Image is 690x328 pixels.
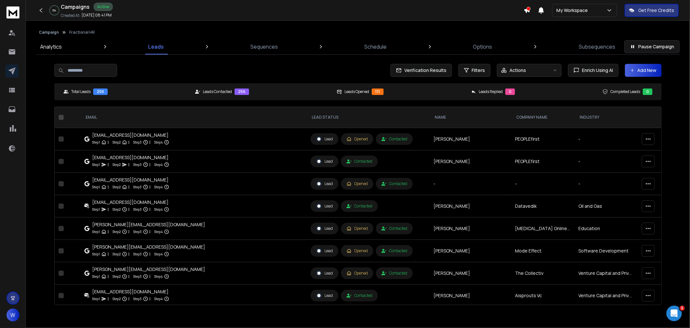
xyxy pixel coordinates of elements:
[575,173,638,195] td: -
[6,87,123,121] div: Recent messageProfile image for RajHi [PERSON_NAME], Perfect—thanks for making the change. Please...
[81,107,307,128] th: EMAIL
[113,206,121,213] p: Step 2
[346,226,368,231] div: Opened
[108,296,109,302] p: |
[111,10,123,22] div: Close
[103,218,113,223] span: Help
[43,202,86,228] button: Messages
[430,262,511,285] td: [PERSON_NAME]
[92,273,100,280] p: Step 1
[430,128,511,150] td: [PERSON_NAME]
[511,262,575,285] td: The Collectiv
[469,39,496,54] a: Options
[575,240,638,262] td: Software Development
[381,271,407,276] div: Contacted
[133,296,142,302] p: Step 3
[149,273,150,280] p: |
[29,103,531,108] span: Hi [PERSON_NAME], Perfect—thanks for making the change. Please give it a little time and let me k...
[92,228,100,235] p: Step 1
[133,139,142,146] p: Step 3
[92,266,205,273] div: [PERSON_NAME][EMAIL_ADDRESS][DOMAIN_NAME]
[13,158,52,165] span: Search for help
[6,6,19,18] img: logo
[92,132,169,138] div: [EMAIL_ADDRESS][DOMAIN_NAME]
[7,97,123,121] div: Profile image for RajHi [PERSON_NAME], Perfect—thanks for making the change. Please give it a lit...
[575,217,638,240] td: Education
[92,161,100,168] p: Step 1
[154,273,163,280] p: Step 4
[154,139,163,146] p: Step 4
[113,139,121,146] p: Step 2
[92,288,169,295] div: [EMAIL_ADDRESS][DOMAIN_NAME]
[94,10,107,23] img: Profile image for Raj
[511,150,575,173] td: PEOPLEfirst
[430,173,511,195] td: -
[13,102,26,115] img: Profile image for Raj
[316,136,333,142] div: Lead
[13,137,108,144] div: We'll be back online later [DATE]
[113,161,121,168] p: Step 2
[511,128,575,150] td: PEOPLEfirst
[154,296,163,302] p: Step 4
[148,43,164,51] p: Leads
[579,67,613,74] span: Enrich Using AI
[625,4,679,17] button: Get Free Credits
[13,192,108,206] div: Navigating Advanced Campaign Options in ReachInbox
[92,244,205,250] div: [PERSON_NAME][EMAIL_ADDRESS][DOMAIN_NAME]
[53,8,56,12] p: 0 %
[346,136,368,142] div: Opened
[568,64,619,77] button: Enrich Using AI
[92,221,205,228] div: [PERSON_NAME][EMAIL_ADDRESS][DOMAIN_NAME]
[108,161,109,168] p: |
[108,273,109,280] p: |
[316,293,333,299] div: Lead
[154,228,163,235] p: Step 4
[203,89,232,94] p: Leads Contacted
[316,248,333,254] div: Lead
[316,270,333,276] div: Lead
[133,184,142,190] p: Step 3
[40,43,62,51] p: Analytics
[511,195,575,217] td: Datavedik
[372,88,384,95] div: 111
[133,273,142,280] p: Step 3
[556,7,590,14] p: My Workspace
[381,226,407,231] div: Contacted
[133,161,142,168] p: Step 3
[149,139,150,146] p: |
[430,150,511,173] td: [PERSON_NAME]
[133,228,142,235] p: Step 3
[575,128,638,150] td: -
[430,195,511,217] td: [PERSON_NAME]
[9,190,120,208] div: Navigating Advanced Campaign Options in ReachInbox
[68,109,86,116] div: • [DATE]
[92,177,169,183] div: [EMAIL_ADDRESS][DOMAIN_NAME]
[154,161,163,168] p: Step 4
[13,173,108,187] div: Optimizing Warmup Settings in ReachInbox
[108,184,109,190] p: |
[345,89,369,94] p: Leads Opened
[92,139,100,146] p: Step 1
[6,309,19,322] button: W
[250,43,278,51] p: Sequences
[93,88,108,95] div: 256
[6,124,123,149] div: Send us a messageWe'll be back online later [DATE]
[13,93,116,100] div: Recent message
[54,218,76,223] span: Messages
[9,155,120,168] button: Search for help
[13,130,108,137] div: Send us a message
[29,109,66,116] div: [PERSON_NAME]
[149,206,150,213] p: |
[346,293,372,298] div: Contacted
[381,181,407,186] div: Contacted
[346,248,368,253] div: Opened
[69,10,82,23] img: Profile image for Rohan
[144,39,168,54] a: Leads
[316,181,333,187] div: Lead
[61,13,80,18] p: Created At:
[575,195,638,217] td: Oil and Gas
[133,206,142,213] p: Step 3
